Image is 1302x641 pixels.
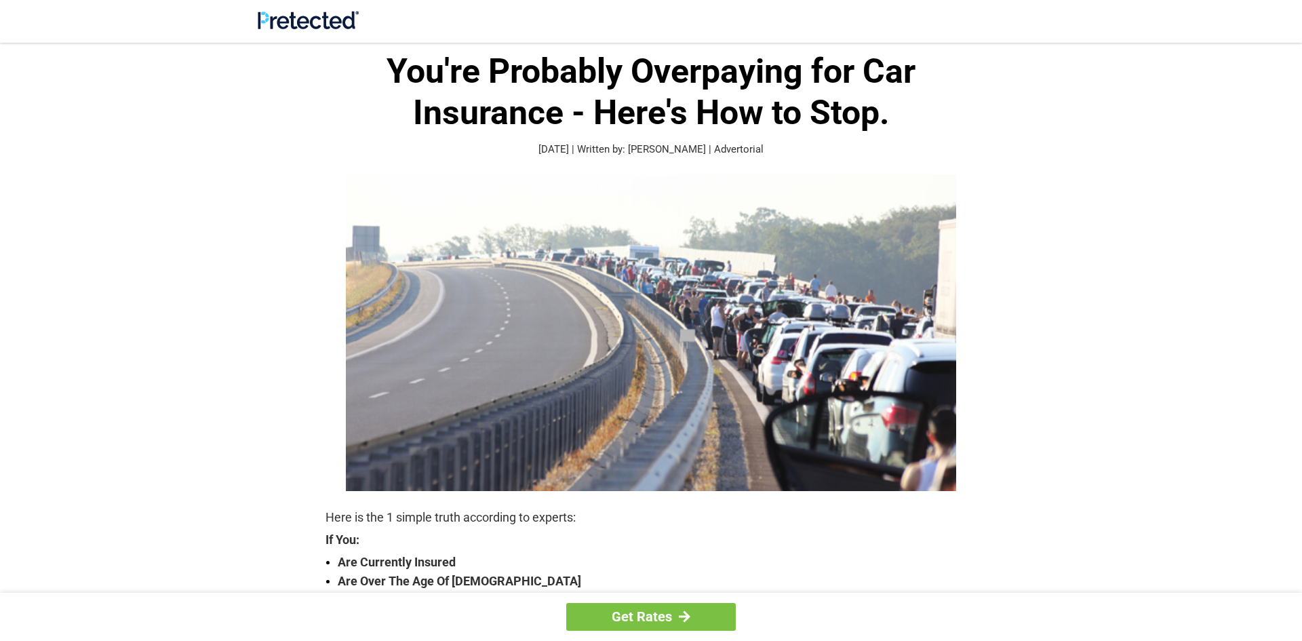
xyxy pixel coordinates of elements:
h1: You're Probably Overpaying for Car Insurance - Here's How to Stop. [325,51,976,134]
a: Site Logo [258,19,359,32]
strong: Are Currently Insured [338,553,976,572]
img: Site Logo [258,11,359,29]
p: Here is the 1 simple truth according to experts: [325,508,976,527]
a: Get Rates [566,603,736,631]
strong: Are Over The Age Of [DEMOGRAPHIC_DATA] [338,572,976,591]
strong: Drive Less Than 50 Miles Per Day [338,591,976,610]
strong: If You: [325,534,976,546]
p: [DATE] | Written by: [PERSON_NAME] | Advertorial [325,142,976,157]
